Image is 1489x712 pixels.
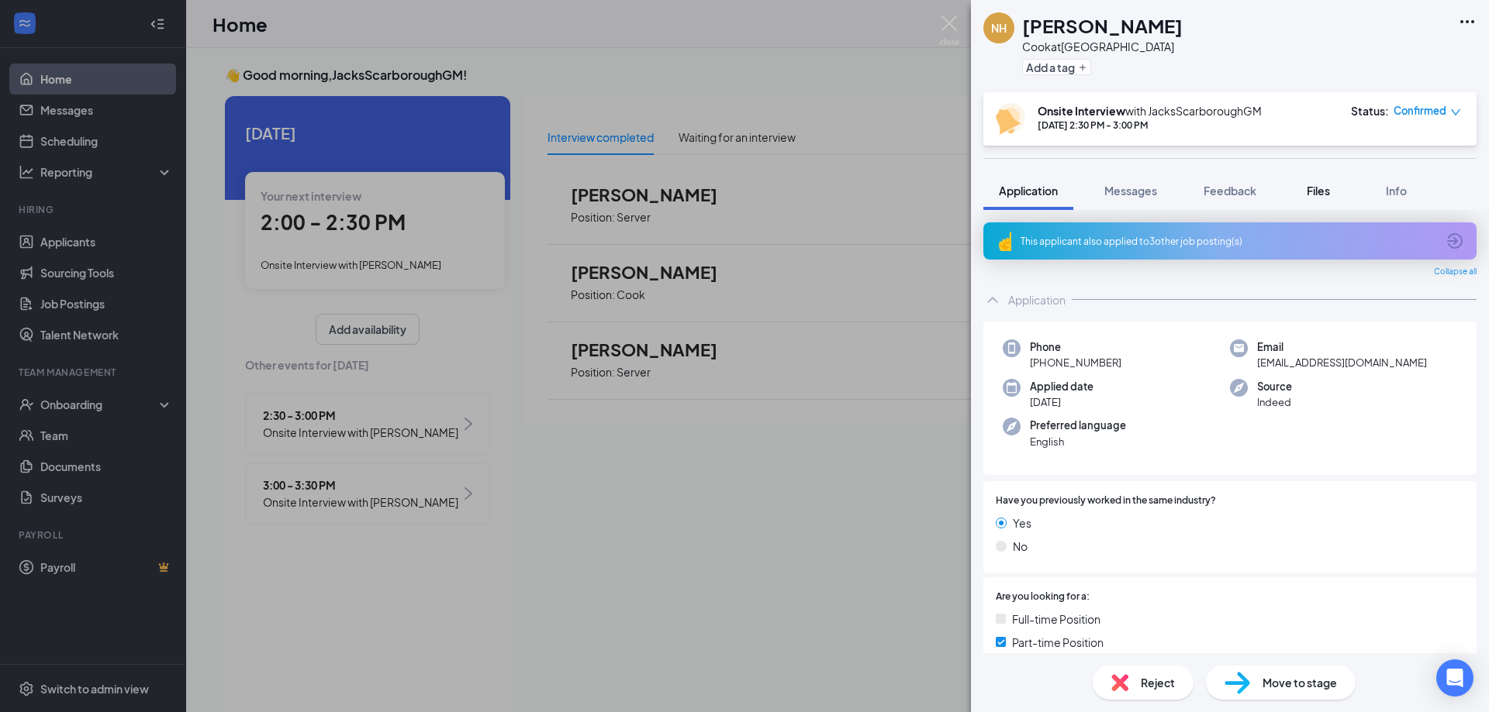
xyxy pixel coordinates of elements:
span: Confirmed [1394,103,1446,119]
span: Applied date [1030,379,1093,394]
span: Move to stage [1263,674,1337,691]
svg: Plus [1078,63,1087,72]
div: Status : [1351,103,1389,119]
span: Email [1257,339,1427,355]
span: Have you previously worked in the same industry? [996,494,1216,508]
div: NH [991,20,1007,36]
span: Files [1307,184,1330,198]
h1: [PERSON_NAME] [1022,12,1183,39]
span: [DATE] [1030,394,1093,410]
span: Indeed [1257,394,1292,410]
span: Full-time Position [1012,611,1100,628]
button: PlusAdd a tag [1022,59,1091,75]
span: Reject [1141,674,1175,691]
span: Collapse all [1434,266,1477,278]
span: [EMAIL_ADDRESS][DOMAIN_NAME] [1257,355,1427,370]
svg: ChevronUp [983,291,1002,309]
svg: ArrowCircle [1446,232,1464,250]
span: Are you looking for a: [996,590,1090,604]
span: down [1450,107,1461,118]
div: Application [1008,292,1066,308]
span: Application [999,184,1058,198]
div: Cook at [GEOGRAPHIC_DATA] [1022,39,1183,54]
span: Source [1257,379,1292,394]
span: Messages [1104,184,1157,198]
div: [DATE] 2:30 PM - 3:00 PM [1038,119,1262,132]
span: Preferred language [1030,418,1126,433]
div: This applicant also applied to 3 other job posting(s) [1021,235,1436,248]
span: Yes [1013,514,1031,531]
span: Feedback [1204,184,1256,198]
span: Info [1386,184,1407,198]
span: Phone [1030,339,1121,355]
span: [PHONE_NUMBER] [1030,355,1121,370]
span: No [1013,538,1028,555]
span: Part-time Position [1012,634,1104,651]
svg: Ellipses [1458,12,1477,31]
b: Onsite Interview [1038,104,1125,118]
div: with JacksScarboroughGM [1038,103,1262,119]
span: English [1030,434,1126,449]
div: Open Intercom Messenger [1436,659,1473,697]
